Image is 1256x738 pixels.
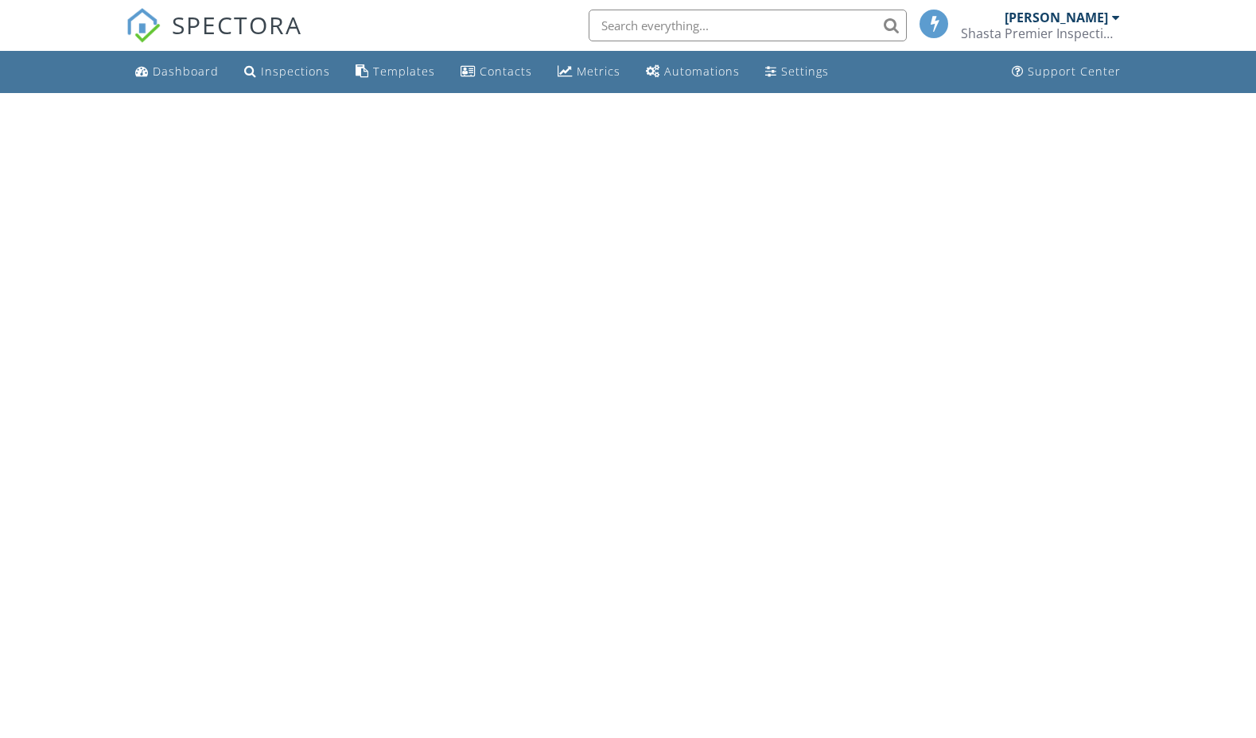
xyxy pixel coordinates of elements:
[238,57,336,87] a: Inspections
[551,57,627,87] a: Metrics
[781,64,829,79] div: Settings
[480,64,532,79] div: Contacts
[373,64,435,79] div: Templates
[153,64,219,79] div: Dashboard
[1005,10,1108,25] div: [PERSON_NAME]
[577,64,620,79] div: Metrics
[1005,57,1127,87] a: Support Center
[349,57,441,87] a: Templates
[1028,64,1121,79] div: Support Center
[454,57,539,87] a: Contacts
[172,8,302,41] span: SPECTORA
[664,64,740,79] div: Automations
[261,64,330,79] div: Inspections
[126,21,302,55] a: SPECTORA
[759,57,835,87] a: Settings
[589,10,907,41] input: Search everything...
[640,57,746,87] a: Automations (Basic)
[961,25,1120,41] div: Shasta Premier Inspection Group
[129,57,225,87] a: Dashboard
[126,8,161,43] img: The Best Home Inspection Software - Spectora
